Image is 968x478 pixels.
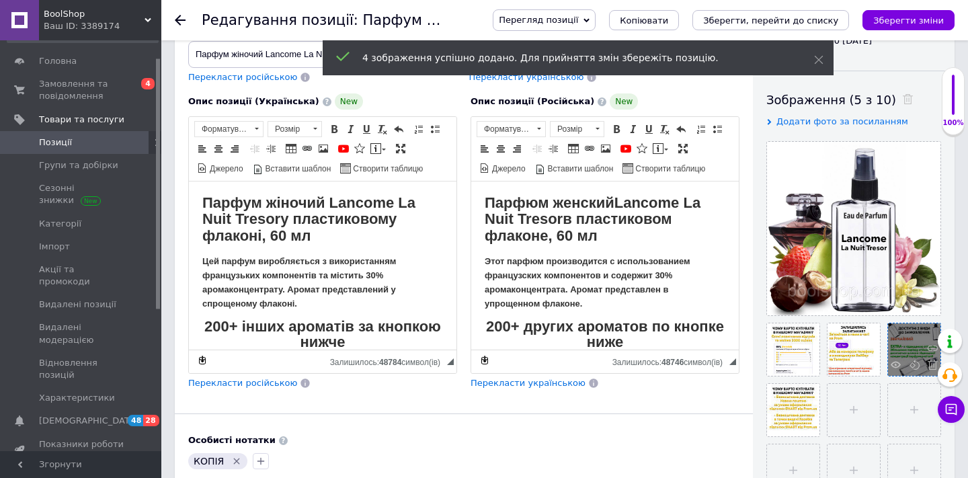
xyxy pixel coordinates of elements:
[268,122,309,136] span: Розмір
[942,67,965,135] div: 100% Якість заповнення
[393,141,408,156] a: Максимізувати
[610,93,638,110] span: New
[247,141,262,156] a: Зменшити відступ
[862,10,955,30] button: Зберегти зміни
[546,163,614,175] span: Вставити шаблон
[566,141,581,156] a: Таблиця
[703,15,838,26] i: Зберегти, перейти до списку
[368,141,388,156] a: Вставити повідомлення
[39,218,81,230] span: Категорії
[471,378,586,388] span: Перекласти українською
[391,122,406,136] a: Повернути (⌘+Z)
[39,114,124,126] span: Товари та послуги
[39,159,118,171] span: Групи та добірки
[194,456,224,467] span: КОПІЯ
[264,141,278,156] a: Збільшити відступ
[477,141,492,156] a: По лівому краю
[471,182,739,350] iframe: Редактор, A78A31B7-A3B0-4F36-8BF8-A377FDEA9036
[44,20,161,32] div: Ваш ID: 3389174
[471,96,594,106] span: Опис позиції (Російська)
[13,13,143,30] strong: Парфюм женский
[39,415,138,427] span: [DEMOGRAPHIC_DATA]
[300,141,315,156] a: Вставити/Редагувати посилання (⌘+L)
[13,13,229,46] strong: Lancome La Nuit Tresor
[598,141,613,156] a: Зображення
[231,456,242,467] svg: Видалити мітку
[625,122,640,136] a: Курсив (⌘+I)
[609,10,679,30] button: Копіювати
[194,121,264,137] a: Форматування
[39,182,124,206] span: Сезонні знижки
[411,122,426,136] a: Вставити/видалити нумерований список
[264,163,331,175] span: Вставити шаблон
[352,141,367,156] a: Вставити іконку
[195,122,250,136] span: Форматування
[477,122,532,136] span: Форматування
[651,141,670,156] a: Вставити повідомлення
[510,141,524,156] a: По правому краю
[499,15,578,25] span: Перегляд позиції
[551,122,591,136] span: Розмір
[13,75,219,126] strong: Этот парфюм производится с использованием французских компонентов и содержит 30% аромаконцентрата...
[44,8,145,20] span: BoolShop
[609,122,624,136] a: Жирний (⌘+B)
[477,161,528,175] a: Джерело
[490,163,526,175] span: Джерело
[428,122,442,136] a: Вставити/видалити маркований список
[550,121,604,137] a: Розмір
[39,298,116,311] span: Видалені позиції
[208,163,243,175] span: Джерело
[15,136,253,169] span: 200+ других ароматов по кнопке ниже
[620,15,668,26] span: Копіювати
[13,13,227,63] strong: Парфум жіночий Lancome La Nuit Tresor у пластиковому флаконі, 60 мл
[175,15,186,26] div: Повернутися назад
[143,415,159,426] span: 28
[343,122,358,136] a: Курсив (⌘+I)
[661,358,684,367] span: 48746
[188,96,319,106] span: Опис позиції (Українська)
[188,378,297,388] span: Перекласти російською
[618,141,633,156] a: Додати відео з YouTube
[493,141,508,156] a: По центру
[359,122,374,136] a: Підкреслений (⌘+U)
[729,358,736,365] span: Потягніть для зміни розмірів
[39,55,77,67] span: Головна
[335,93,363,110] span: New
[39,357,124,381] span: Відновлення позицій
[188,41,459,68] input: Наприклад, H&M жіноча сукня зелена 38 розмір вечірня максі з блискітками
[13,75,207,126] strong: Цей парфум виробляється з використанням французьких компонентів та містить 30% аромаконцентрату. ...
[938,396,965,423] button: Чат з покупцем
[635,141,649,156] a: Вставити іконку
[227,141,242,156] a: По правому краю
[582,141,597,156] a: Вставити/Редагувати посилання (⌘+L)
[766,91,941,108] div: Зображення (5 з 10)
[942,118,964,128] div: 100%
[477,353,492,368] a: Зробити резервну копію зараз
[316,141,331,156] a: Зображення
[195,141,210,156] a: По лівому краю
[676,141,690,156] a: Максимізувати
[39,78,124,102] span: Замовлення та повідомлення
[39,136,72,149] span: Позиції
[641,122,656,136] a: Підкреслений (⌘+U)
[39,392,115,404] span: Характеристики
[336,141,351,156] a: Додати відео з YouTube
[211,141,226,156] a: По центру
[546,141,561,156] a: Збільшити відступ
[692,10,849,30] button: Зберегти, перейти до списку
[330,354,447,367] div: Кiлькiсть символiв
[13,29,201,62] strong: в пластиковом флаконе, 60 мл
[530,141,544,156] a: Зменшити відступ
[447,358,454,365] span: Потягніть для зміни розмірів
[195,353,210,368] a: Зробити резервну копію зараз
[674,122,688,136] a: Повернути (⌘+Z)
[327,122,341,136] a: Жирний (⌘+B)
[379,358,401,367] span: 48784
[533,161,616,175] a: Вставити шаблон
[39,241,70,253] span: Імпорт
[657,122,672,136] a: Видалити форматування
[766,35,941,47] div: Оновлено: 15:00 [DATE]
[477,121,546,137] a: Форматування
[620,161,707,175] a: Створити таблицю
[128,415,143,426] span: 48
